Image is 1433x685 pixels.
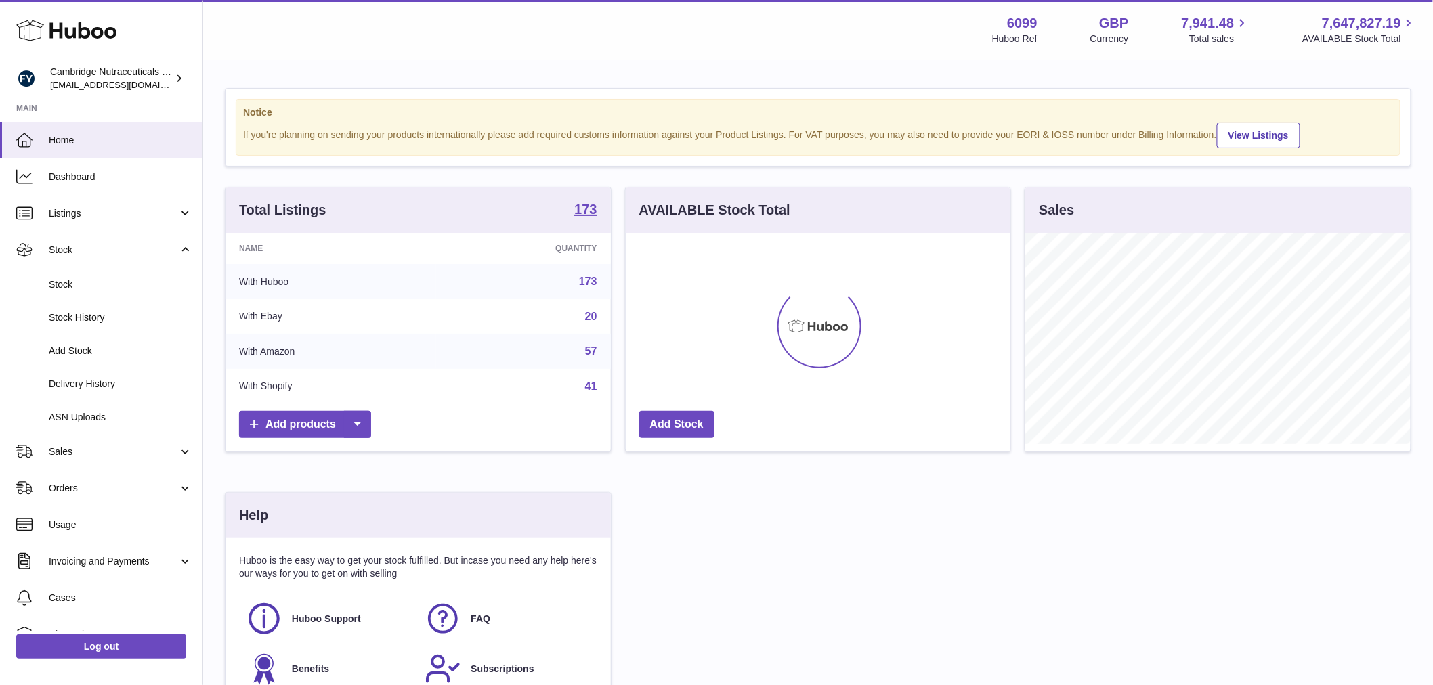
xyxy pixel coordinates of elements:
[49,207,178,220] span: Listings
[49,278,192,291] span: Stock
[49,311,192,324] span: Stock History
[1099,14,1128,32] strong: GBP
[574,202,597,219] a: 173
[49,244,178,257] span: Stock
[49,555,178,568] span: Invoicing and Payments
[243,106,1393,119] strong: Notice
[49,445,178,458] span: Sales
[585,345,597,357] a: 57
[292,613,361,625] span: Huboo Support
[292,663,329,676] span: Benefits
[49,592,192,604] span: Cases
[226,334,436,369] td: With Amazon
[246,600,411,637] a: Huboo Support
[226,299,436,334] td: With Ebay
[585,380,597,392] a: 41
[49,482,178,495] span: Orders
[50,79,199,90] span: [EMAIL_ADDRESS][DOMAIN_NAME]
[49,628,192,641] span: Channels
[585,311,597,322] a: 20
[226,369,436,404] td: With Shopify
[1302,14,1417,45] a: 7,647,827.19 AVAILABLE Stock Total
[1090,32,1129,45] div: Currency
[16,68,37,89] img: huboo@camnutra.com
[49,134,192,147] span: Home
[639,411,714,439] a: Add Stock
[992,32,1038,45] div: Huboo Ref
[49,411,192,424] span: ASN Uploads
[49,378,192,391] span: Delivery History
[1189,32,1249,45] span: Total sales
[49,518,192,531] span: Usage
[579,275,597,287] a: 173
[239,554,597,580] p: Huboo is the easy way to get your stock fulfilled. But incase you need any help here's our ways f...
[425,600,590,637] a: FAQ
[226,233,436,264] th: Name
[471,663,534,676] span: Subscriptions
[50,66,172,91] div: Cambridge Nutraceuticals Ltd
[226,264,436,299] td: With Huboo
[243,120,1393,148] div: If you're planning on sending your products internationally please add required customs informati...
[1182,14,1250,45] a: 7,941.48 Total sales
[1302,32,1417,45] span: AVAILABLE Stock Total
[1217,123,1300,148] a: View Listings
[239,411,371,439] a: Add products
[1007,14,1038,32] strong: 6099
[574,202,597,216] strong: 173
[1322,14,1401,32] span: 7,647,827.19
[49,171,192,183] span: Dashboard
[639,201,790,219] h3: AVAILABLE Stock Total
[1039,201,1074,219] h3: Sales
[49,345,192,357] span: Add Stock
[471,613,490,625] span: FAQ
[239,201,326,219] h3: Total Listings
[436,233,610,264] th: Quantity
[1182,14,1235,32] span: 7,941.48
[16,634,186,659] a: Log out
[239,506,268,525] h3: Help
